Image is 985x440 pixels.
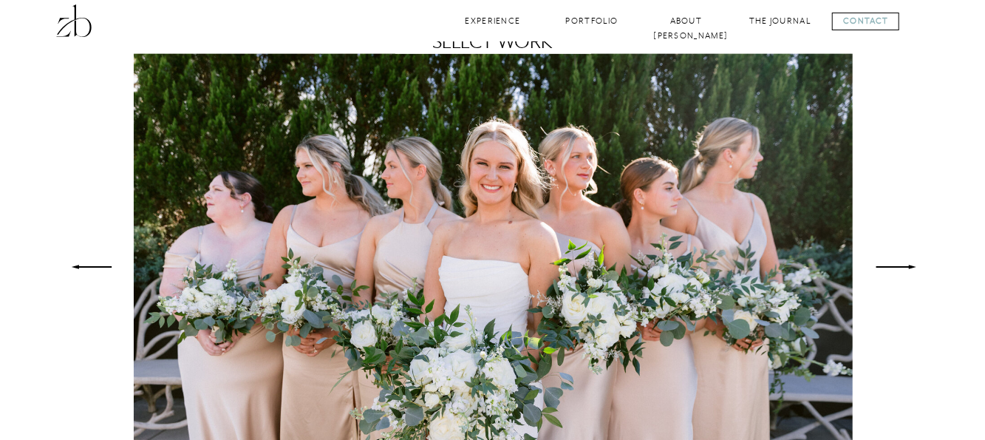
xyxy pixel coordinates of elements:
[749,14,812,28] a: The Journal
[654,14,719,28] a: About [PERSON_NAME]
[412,29,573,54] h3: Select Work
[463,14,523,28] a: Experience
[562,14,622,28] a: Portfolio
